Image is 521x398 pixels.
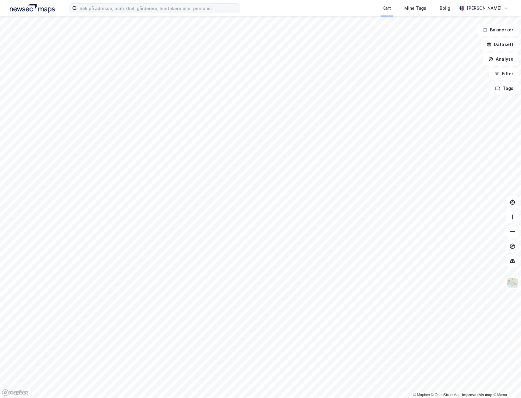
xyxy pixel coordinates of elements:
[440,5,450,12] div: Bolig
[404,5,426,12] div: Mine Tags
[467,5,502,12] div: [PERSON_NAME]
[491,369,521,398] iframe: Chat Widget
[10,4,55,13] img: logo.a4113a55bc3d86da70a041830d287a7e.svg
[382,5,391,12] div: Kart
[77,4,240,13] input: Søk på adresse, matrikkel, gårdeiere, leietakere eller personer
